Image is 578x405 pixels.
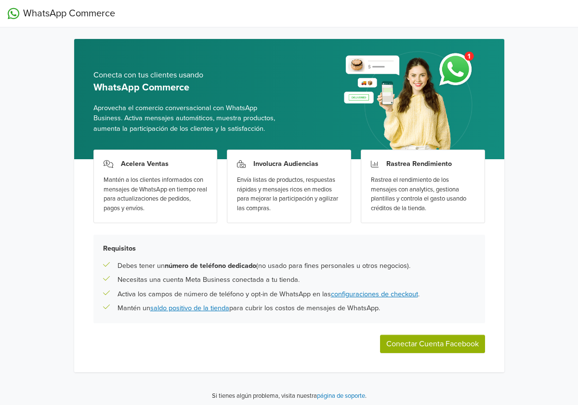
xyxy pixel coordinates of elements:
a: página de soporte [317,392,365,400]
b: número de teléfono dedicado [165,262,256,270]
div: Envía listas de productos, respuestas rápidas y mensajes ricos en medios para mejorar la particip... [237,176,341,213]
h5: WhatsApp Commerce [93,82,282,93]
div: Mantén a los clientes informados con mensajes de WhatsApp en tiempo real para actualizaciones de ... [104,176,208,213]
h3: Involucra Audiencias [253,160,318,168]
img: whatsapp_setup_banner [336,46,485,159]
p: Si tienes algún problema, visita nuestra . [212,392,367,401]
h5: Conecta con tus clientes usando [93,71,282,80]
p: Mantén un para cubrir los costos de mensajes de WhatsApp. [118,303,380,314]
img: WhatsApp [8,8,19,19]
h5: Requisitos [103,244,475,253]
h3: Rastrea Rendimiento [386,160,452,168]
p: Debes tener un (no usado para fines personales u otros negocios). [118,261,410,271]
button: Conectar Cuenta Facebook [380,335,485,353]
h3: Acelera Ventas [121,160,169,168]
p: Necesitas una cuenta Meta Business conectada a tu tienda. [118,275,300,285]
a: configuraciones de checkout [331,290,418,298]
div: Rastrea el rendimiento de los mensajes con analytics, gestiona plantillas y controla el gasto usa... [371,176,475,213]
span: Aprovecha el comercio conversacional con WhatsApp Business. Activa mensajes automáticos, muestra ... [93,103,282,134]
span: WhatsApp Commerce [23,6,115,21]
p: Activa los campos de número de teléfono y opt-in de WhatsApp en las . [118,289,420,300]
a: saldo positivo de la tienda [150,304,229,312]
